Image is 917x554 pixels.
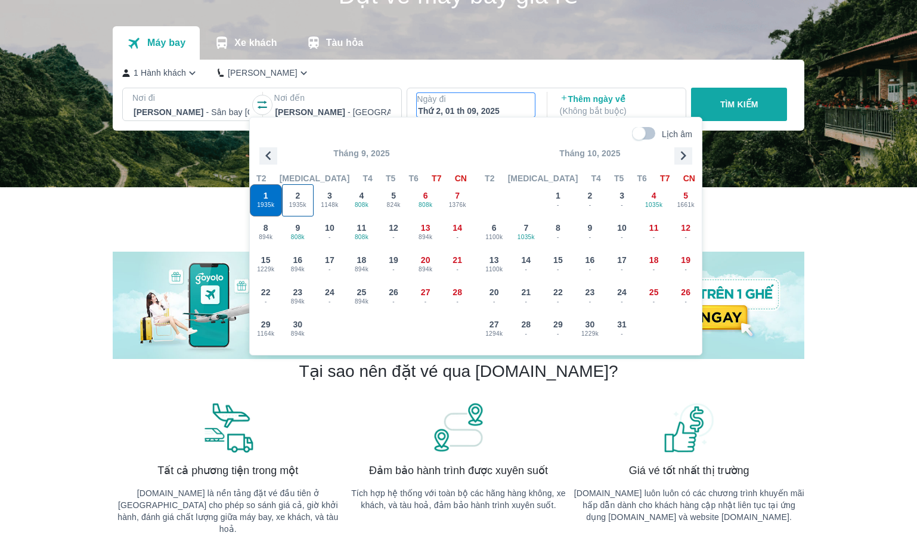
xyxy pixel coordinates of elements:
span: 5 [391,190,396,202]
span: - [410,297,441,307]
span: 808k [283,233,314,242]
p: Ngày đi [417,93,535,105]
span: 29 [553,318,563,330]
button: 10- [606,216,638,249]
span: Tất cả phương tiện trong một [157,463,298,478]
span: - [670,265,701,274]
span: 1229k [250,265,281,274]
span: - [511,265,542,274]
button: 24- [314,281,346,313]
button: 23894k [282,281,314,313]
button: 16894k [282,249,314,281]
span: 23 [585,286,595,298]
span: - [639,265,670,274]
span: - [639,297,670,307]
span: 27 [490,318,499,330]
span: 8 [264,222,268,234]
p: [DOMAIN_NAME] là nền tảng đặt vé đầu tiên ở [GEOGRAPHIC_DATA] cho phép so sánh giá cả, giờ khởi h... [113,487,343,535]
span: 22 [261,286,271,298]
span: 894k [346,297,377,307]
span: 3 [619,190,624,202]
span: 17 [325,254,334,266]
span: 10 [325,222,334,234]
span: 6 [423,190,428,202]
span: 25 [357,286,367,298]
span: 16 [293,254,302,266]
span: 31 [617,318,627,330]
span: 14 [521,254,531,266]
button: 15- [542,249,574,281]
span: T6 [409,172,419,184]
span: 4 [652,190,656,202]
button: 14- [441,216,473,249]
span: T4 [591,172,601,184]
span: 29 [261,318,271,330]
span: T2 [256,172,266,184]
button: 8- [542,216,574,249]
span: T7 [660,172,670,184]
button: 28- [510,313,543,345]
span: - [314,297,345,307]
button: 9- [574,216,606,249]
span: 13 [490,254,499,266]
span: 1100k [479,265,510,274]
button: TÌM KIẾM [691,88,787,121]
span: - [543,329,574,339]
p: Máy bay [147,37,185,49]
button: 6808k [410,184,442,216]
span: - [543,265,574,274]
span: 7 [455,190,460,202]
span: 9 [295,222,300,234]
button: 20- [478,281,510,313]
span: 17 [617,254,627,266]
button: 19- [670,249,702,281]
span: T5 [386,172,395,184]
span: 824k [378,200,409,210]
button: 131100k [478,249,510,281]
span: 894k [346,265,377,274]
button: 29- [542,313,574,345]
button: 271294k [478,313,510,345]
button: 17- [314,249,346,281]
span: 24 [617,286,627,298]
button: [PERSON_NAME] [218,67,310,79]
span: 12 [681,222,690,234]
img: banner [432,401,485,454]
img: banner-home [113,252,804,359]
span: 1 [556,190,560,202]
button: 20894k [410,249,442,281]
span: - [606,200,637,210]
button: 13894k [410,216,442,249]
span: 21 [453,254,462,266]
span: 26 [681,286,690,298]
p: Lịch âm [662,128,692,140]
span: T5 [614,172,624,184]
button: 31- [606,313,638,345]
button: 4808k [346,184,378,216]
button: 31148k [314,184,346,216]
button: 5824k [377,184,410,216]
button: 12- [670,216,702,249]
p: Tháng 9, 2025 [250,147,473,159]
button: 1- [542,184,574,216]
span: 27 [421,286,430,298]
span: 1935k [250,200,281,210]
span: T6 [637,172,647,184]
span: 19 [389,254,398,266]
span: 894k [410,265,441,274]
span: - [479,297,510,307]
span: 894k [283,329,314,339]
button: 28- [441,281,473,313]
button: 26- [377,281,410,313]
span: - [575,200,606,210]
span: 30 [585,318,595,330]
span: 30 [293,318,302,330]
div: Thứ 2, 01 th 09, 2025 [418,105,534,117]
div: transportation tabs [113,26,377,60]
span: 18 [357,254,367,266]
button: 41035k [638,184,670,216]
span: 20 [421,254,430,266]
span: 21 [521,286,531,298]
span: T4 [363,172,373,184]
button: 291164k [250,313,282,345]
